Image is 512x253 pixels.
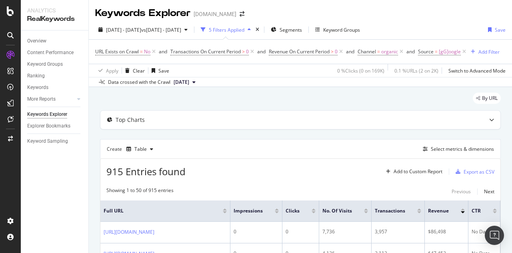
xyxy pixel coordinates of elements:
a: Content Performance [27,49,83,57]
span: 2025 Aug. 18th [174,79,189,86]
a: Keyword Sampling [27,137,83,146]
button: Add to Custom Report [383,165,442,178]
div: Table [134,147,147,152]
span: CTR [472,207,481,215]
div: Keyword Sampling [27,137,68,146]
div: 7,736 [322,228,368,235]
div: Switch to Advanced Mode [448,67,506,74]
span: 0 [246,46,249,57]
div: Showing 1 to 50 of 915 entries [106,187,174,196]
div: Open Intercom Messenger [485,226,504,245]
div: and [406,48,415,55]
div: legacy label [473,93,501,104]
div: More Reports [27,95,56,103]
span: Impressions [234,207,263,215]
a: [URL][DOMAIN_NAME] [104,228,154,236]
span: Revenue On Current Period [269,48,330,55]
button: Switch to Advanced Mode [445,64,506,77]
span: = [377,48,380,55]
div: No Data [472,228,497,235]
span: [DATE] - [DATE] [106,26,141,33]
div: Keywords Explorer [27,110,67,119]
span: Channel [358,48,376,55]
a: Overview [27,37,83,45]
div: and [159,48,167,55]
div: Top Charts [116,116,145,124]
button: Add Filter [468,47,500,57]
button: Keyword Groups [312,23,363,36]
div: Next [484,188,494,195]
div: $86,498 [428,228,465,235]
div: times [254,26,261,34]
button: Export as CSV [452,165,494,178]
div: 0.1 % URLs ( 2 on 2K ) [394,67,438,74]
span: organic [381,46,398,57]
div: 5 Filters Applied [209,26,244,33]
button: Clear [122,64,145,77]
div: Clear [133,67,145,74]
div: Keywords Explorer [95,6,190,20]
span: Source [418,48,434,55]
span: > [331,48,334,55]
div: 3,957 [375,228,421,235]
span: = [435,48,438,55]
a: Explorer Bookmarks [27,122,83,130]
button: Save [485,23,506,36]
div: Explorer Bookmarks [27,122,70,130]
button: Apply [95,64,118,77]
span: Full URL [104,207,211,215]
div: Ranking [27,72,45,80]
span: Transactions [375,207,405,215]
span: Revenue [428,207,449,215]
div: Select metrics & dimensions [431,146,494,152]
a: Ranking [27,72,83,80]
span: No. of Visits [322,207,352,215]
span: URL Exists on Crawl [95,48,139,55]
span: No [144,46,150,57]
div: Export as CSV [464,168,494,175]
div: Add to Custom Report [394,169,442,174]
button: Table [123,143,156,156]
span: [gG]oogle [439,46,461,57]
div: Save [495,26,506,33]
button: Save [148,64,169,77]
span: = [140,48,143,55]
div: and [257,48,266,55]
span: Segments [280,26,302,33]
span: > [242,48,245,55]
button: Select metrics & dimensions [420,144,494,154]
a: Keyword Groups [27,60,83,69]
button: [DATE] - [DATE]vs[DATE] - [DATE] [95,23,191,36]
button: Segments [268,23,305,36]
span: Clicks [286,207,300,215]
button: Previous [452,187,471,196]
div: Content Performance [27,49,74,57]
div: Save [158,67,169,74]
div: RealKeywords [27,14,82,24]
div: 0 % Clicks ( 0 on 169K ) [337,67,384,74]
span: By URL [482,96,498,101]
a: Keywords [27,83,83,92]
div: Overview [27,37,46,45]
a: More Reports [27,95,75,103]
div: Apply [106,67,118,74]
span: 915 Entries found [106,165,186,178]
div: 0 [286,228,316,235]
div: Add Filter [478,49,500,55]
div: Keyword Groups [27,60,63,69]
div: Keywords [27,83,48,92]
div: Create [107,143,156,156]
div: arrow-right-arrow-left [240,11,244,17]
a: Keywords Explorer [27,110,83,119]
span: 0 [335,46,338,57]
div: and [346,48,354,55]
div: Keyword Groups [323,26,360,33]
button: 5 Filters Applied [198,23,254,36]
div: Analytics [27,6,82,14]
div: [DOMAIN_NAME] [194,10,236,18]
div: Data crossed with the Crawl [108,79,170,86]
